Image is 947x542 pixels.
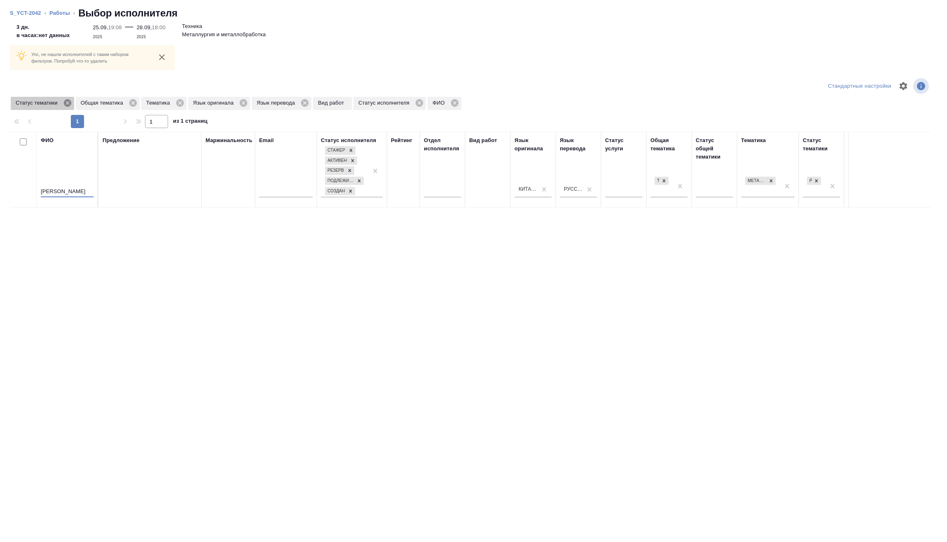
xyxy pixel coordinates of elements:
div: Язык перевода [252,97,311,110]
p: Упс, не нашли исполнителей с таким набором фильтров. Попробуй что-то удалить [31,51,149,64]
h2: Выбор исполнителя [78,7,178,20]
div: split button [826,80,893,93]
div: Общая тематика [650,136,687,153]
li: ‹ [73,9,75,17]
div: Стажер, Активен, Резерв, Подлежит внедрению, Создан [324,166,355,176]
div: Статус исполнителя [321,136,376,145]
a: S_YCT-2042 [10,10,41,16]
div: Стажер, Активен, Резерв, Подлежит внедрению, Создан [324,156,358,166]
div: ФИО [428,97,461,110]
p: 3 дн. [16,23,70,31]
div: Статус исполнителя [353,97,426,110]
div: Металлургия и металлобработка [744,176,776,186]
div: Статус тематики [803,136,840,153]
div: Email [259,136,274,145]
div: — [125,20,133,41]
p: 18:00 [152,24,166,30]
div: Язык оригинала [188,97,250,110]
div: Язык оригинала [514,136,552,153]
div: Рекомендован [806,176,822,186]
div: Рекомендован [807,177,812,185]
div: Техника [655,177,659,185]
div: Металлургия и металлобработка [745,177,767,185]
div: Стажер [325,146,346,155]
div: Техника [654,176,669,186]
div: Тематика [741,136,766,145]
p: Вид работ [318,99,347,107]
p: Статус тематики [16,99,61,107]
div: Предложение [103,136,140,145]
p: Статус исполнителя [358,99,412,107]
div: Маржинальность [206,136,253,145]
div: Статус общей тематики [696,136,733,161]
button: close [156,51,168,63]
div: Активен [325,157,348,165]
p: Язык перевода [257,99,298,107]
p: 28.09, [137,24,152,30]
a: Работы [49,10,70,16]
p: Общая тематика [81,99,126,107]
div: Подлежит внедрению [325,177,355,185]
div: Создан [325,187,346,196]
p: Техника [182,22,202,30]
div: Тематика [141,97,187,110]
div: Язык перевода [560,136,597,153]
div: ФИО [41,136,54,145]
div: Стажер, Активен, Резерв, Подлежит внедрению, Создан [324,186,356,196]
div: Китайский [519,186,538,193]
nav: breadcrumb [10,7,937,20]
div: Стажер, Активен, Резерв, Подлежит внедрению, Создан [324,145,356,156]
p: 19:08 [108,24,122,30]
div: Рейтинг [391,136,412,145]
div: Отдел исполнителя [424,136,461,153]
div: Русский [564,186,583,193]
span: из 1 страниц [173,116,208,128]
div: Общая тематика [76,97,140,110]
p: ФИО [433,99,448,107]
p: 25.09, [93,24,108,30]
div: Вид работ [469,136,497,145]
div: Статус тематики [11,97,74,110]
div: Резерв [325,166,345,175]
p: Язык оригинала [193,99,237,107]
span: Посмотреть информацию [913,78,931,94]
p: Тематика [146,99,173,107]
span: Настроить таблицу [893,76,913,96]
li: ‹ [44,9,46,17]
div: Статус услуги [605,136,642,153]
